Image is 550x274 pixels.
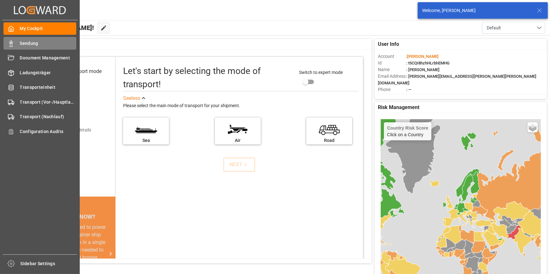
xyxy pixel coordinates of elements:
a: Sendung [3,37,76,49]
span: Transport (Vor-/Hauptlauf) [20,99,77,106]
div: Sea [126,137,166,144]
span: : [PERSON_NAME][EMAIL_ADDRESS][PERSON_NAME][PERSON_NAME][DOMAIN_NAME] [378,74,536,85]
a: Transport (Vor-/Hauptlauf) [3,96,76,108]
div: NEXT [230,161,249,168]
span: Document Management [20,55,77,61]
span: : t5CQI8hzhHLrbhEMHG [406,61,450,65]
span: Risk Management [378,104,419,111]
span: Switch to expert mode [299,70,343,75]
a: Ladungsträger [3,66,76,79]
span: : [406,54,439,59]
span: : — [406,87,411,92]
span: Account Type [378,93,406,100]
div: Welcome, [PERSON_NAME] [422,7,531,14]
span: Sidebar Settings [21,260,77,267]
span: Account [378,53,406,60]
div: Let's start by selecting the mode of transport! [123,64,293,91]
div: Select transport mode [53,68,102,75]
span: : [PERSON_NAME] [406,67,440,72]
span: Id [378,60,406,66]
a: Transport (Nachlauf) [3,111,76,123]
span: Name [378,66,406,73]
span: [PERSON_NAME] [407,54,439,59]
span: Default [487,25,501,31]
div: Please select the main mode of transport for your shipment. [123,102,359,110]
span: Phone [378,86,406,93]
span: Ladungsträger [20,70,77,76]
button: open menu [482,22,545,34]
span: : Shipper [406,94,422,99]
span: My Cockpit [20,25,77,32]
a: Transporteinheit [3,81,76,94]
span: Transporteinheit [20,84,77,91]
div: See less [123,94,140,102]
span: Configuration Audits [20,128,77,135]
span: User Info [378,40,399,48]
span: Email Address [378,73,406,80]
a: Layers [528,122,538,132]
div: Air [218,137,258,144]
span: Transport (Nachlauf) [20,113,77,120]
span: Sendung [20,40,77,47]
h4: Country Risk Score [387,125,428,131]
div: Road [309,137,349,144]
a: Document Management [3,52,76,64]
button: NEXT [223,158,255,172]
div: Click on a Country [387,125,428,137]
a: My Cockpit [3,22,76,35]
